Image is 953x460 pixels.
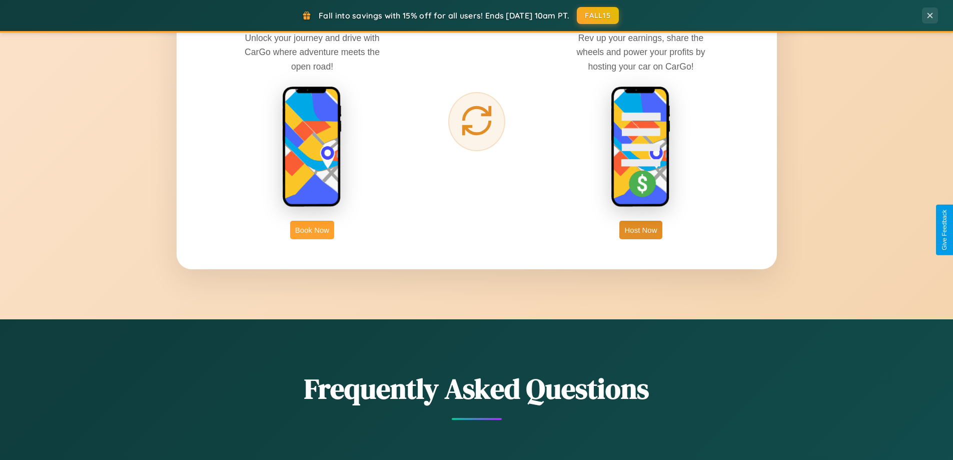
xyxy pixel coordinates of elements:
h2: Frequently Asked Questions [177,369,777,408]
button: FALL15 [577,7,619,24]
img: host phone [611,86,671,208]
span: Fall into savings with 15% off for all users! Ends [DATE] 10am PT. [319,11,569,21]
p: Rev up your earnings, share the wheels and power your profits by hosting your car on CarGo! [566,31,716,73]
button: Book Now [290,221,334,239]
img: rent phone [282,86,342,208]
p: Unlock your journey and drive with CarGo where adventure meets the open road! [237,31,387,73]
button: Host Now [619,221,662,239]
div: Give Feedback [941,210,948,250]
